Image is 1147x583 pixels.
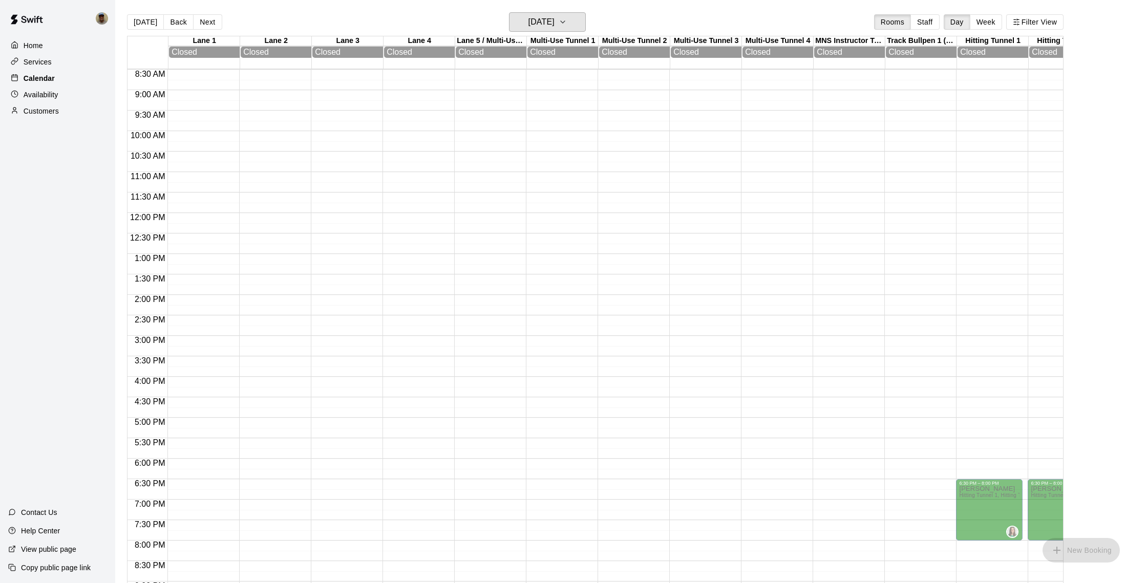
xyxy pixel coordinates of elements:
img: Macie Eck [1007,527,1017,537]
div: Closed [602,48,667,57]
span: You don't have the permission to add bookings [1043,545,1120,554]
a: Services [8,54,107,70]
div: Hitting Tunnel 1 [957,36,1029,46]
div: Multi-Use Tunnel 1 [527,36,599,46]
span: 4:00 PM [132,377,168,385]
span: 8:30 AM [133,70,168,78]
a: Home [8,38,107,53]
div: Track Bullpen 1 (Upstairs) [885,36,957,46]
div: Lane 4 [384,36,455,46]
div: Lane 3 [312,36,384,46]
div: Closed [172,48,237,57]
div: Multi-Use Tunnel 3 [670,36,742,46]
div: Closed [888,48,954,57]
span: 7:00 PM [132,500,168,508]
span: 4:30 PM [132,397,168,406]
div: Macie Eck [1006,526,1018,538]
button: Filter View [1006,14,1064,30]
span: 8:30 PM [132,561,168,570]
p: Contact Us [21,507,57,517]
div: Closed [458,48,524,57]
a: Calendar [8,71,107,86]
span: 10:00 AM [128,131,168,140]
p: Availability [24,90,58,100]
button: Staff [910,14,940,30]
span: 12:30 PM [128,233,167,242]
div: Closed [530,48,596,57]
p: View public page [21,544,76,554]
span: 11:00 AM [128,172,168,181]
span: 10:30 AM [128,152,168,160]
button: [DATE] [509,12,586,32]
span: 5:30 PM [132,438,168,447]
div: Multi-Use Tunnel 2 [599,36,670,46]
button: Back [163,14,194,30]
div: Closed [673,48,739,57]
span: 5:00 PM [132,418,168,426]
button: [DATE] [127,14,164,30]
span: 6:00 PM [132,459,168,467]
div: 6:30 PM – 8:00 PM: Available [956,479,1023,541]
img: Mike Macfarlane [96,12,108,25]
span: 11:30 AM [128,192,168,201]
div: Mike Macfarlane [94,8,115,29]
div: Lane 1 [168,36,240,46]
span: 3:00 PM [132,336,168,344]
span: 6:30 PM [132,479,168,488]
h6: [DATE] [528,15,555,29]
p: Customers [24,106,59,116]
span: 7:30 PM [132,520,168,529]
span: 8:00 PM [132,541,168,549]
span: 1:30 PM [132,274,168,283]
div: 6:30 PM – 8:00 PM [959,481,1019,486]
div: Closed [387,48,452,57]
p: Help Center [21,526,60,536]
div: MNS Instructor Tunnel [814,36,885,46]
span: 9:00 AM [133,90,168,99]
div: Closed [960,48,1026,57]
button: Rooms [874,14,911,30]
button: Day [944,14,970,30]
button: Week [970,14,1002,30]
div: Closed [1032,48,1097,57]
div: Closed [745,48,811,57]
p: Home [24,40,43,51]
a: Customers [8,103,107,119]
div: Closed [315,48,380,57]
div: Hitting Tunnel 2 [1029,36,1100,46]
span: 2:00 PM [132,295,168,304]
span: 1:00 PM [132,254,168,263]
div: Lane 2 [240,36,312,46]
div: Closed [243,48,309,57]
p: Copy public page link [21,563,91,573]
div: 6:30 PM – 8:00 PM: Available [1028,479,1094,541]
p: Calendar [24,73,55,83]
div: Lane 5 / Multi-Use Tunnel 5 [455,36,527,46]
div: Multi-Use Tunnel 4 [742,36,814,46]
p: Services [24,57,52,67]
span: 2:30 PM [132,315,168,324]
div: Closed [817,48,882,57]
span: 12:00 PM [128,213,167,222]
span: 3:30 PM [132,356,168,365]
a: Availability [8,87,107,102]
span: 9:30 AM [133,111,168,119]
div: 6:30 PM – 8:00 PM [1031,481,1091,486]
button: Next [193,14,222,30]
